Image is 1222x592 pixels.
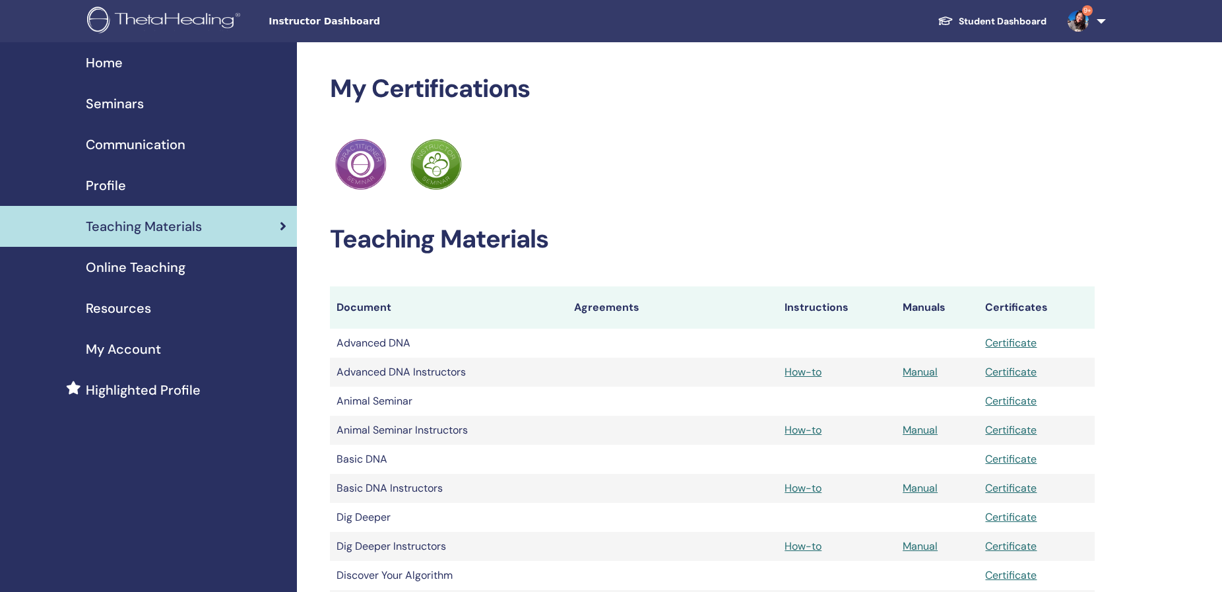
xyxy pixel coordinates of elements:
img: default.jpg [1068,11,1089,32]
span: Instructor Dashboard [269,15,466,28]
a: Certificate [985,365,1037,379]
a: Manual [903,481,938,495]
a: Student Dashboard [927,9,1057,34]
a: Manual [903,539,938,553]
span: Communication [86,135,185,154]
a: Certificate [985,452,1037,466]
a: Certificate [985,510,1037,524]
th: Certificates [979,286,1095,329]
img: Practitioner [410,139,462,190]
td: Dig Deeper [330,503,567,532]
th: Agreements [567,286,778,329]
span: Home [86,53,123,73]
th: Manuals [896,286,979,329]
a: Certificate [985,539,1037,553]
span: Profile [86,176,126,195]
span: My Account [86,339,161,359]
a: Certificate [985,423,1037,437]
td: Advanced DNA Instructors [330,358,567,387]
a: How-to [785,481,821,495]
th: Document [330,286,567,329]
span: Highlighted Profile [86,380,201,400]
span: Seminars [86,94,144,114]
td: Basic DNA Instructors [330,474,567,503]
td: Animal Seminar Instructors [330,416,567,445]
h2: Teaching Materials [330,224,1095,255]
a: How-to [785,365,821,379]
a: How-to [785,539,821,553]
span: Resources [86,298,151,318]
span: Teaching Materials [86,216,202,236]
td: Dig Deeper Instructors [330,532,567,561]
img: graduation-cap-white.svg [938,15,953,26]
img: Practitioner [335,139,387,190]
span: Online Teaching [86,257,185,277]
h2: My Certifications [330,74,1095,104]
a: Manual [903,365,938,379]
a: Manual [903,423,938,437]
th: Instructions [778,286,896,329]
td: Discover Your Algorithm [330,561,567,590]
span: 9+ [1082,5,1093,16]
a: How-to [785,423,821,437]
td: Basic DNA [330,445,567,474]
a: Certificate [985,481,1037,495]
td: Animal Seminar [330,387,567,416]
a: Certificate [985,394,1037,408]
a: Certificate [985,336,1037,350]
a: Certificate [985,568,1037,582]
td: Advanced DNA [330,329,567,358]
img: logo.png [87,7,245,36]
